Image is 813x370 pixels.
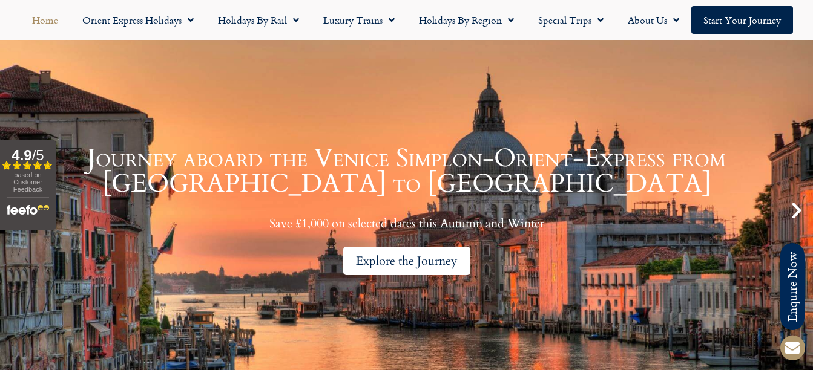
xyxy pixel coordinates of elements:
a: Home [20,6,70,34]
a: Special Trips [526,6,616,34]
div: Explore the Journey [343,247,470,275]
h1: Journey aboard the Venice Simplon-Orient-Express from [GEOGRAPHIC_DATA] to [GEOGRAPHIC_DATA] [30,146,783,196]
p: Save £1,000 on selected dates this Autumn and Winter [30,216,783,231]
a: Luxury Trains [311,6,407,34]
nav: Menu [6,6,807,34]
a: Start your Journey [691,6,793,34]
a: Orient Express Holidays [70,6,206,34]
a: Holidays by Rail [206,6,311,34]
a: Holidays by Region [407,6,526,34]
a: About Us [616,6,691,34]
div: Next slide [786,200,807,221]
